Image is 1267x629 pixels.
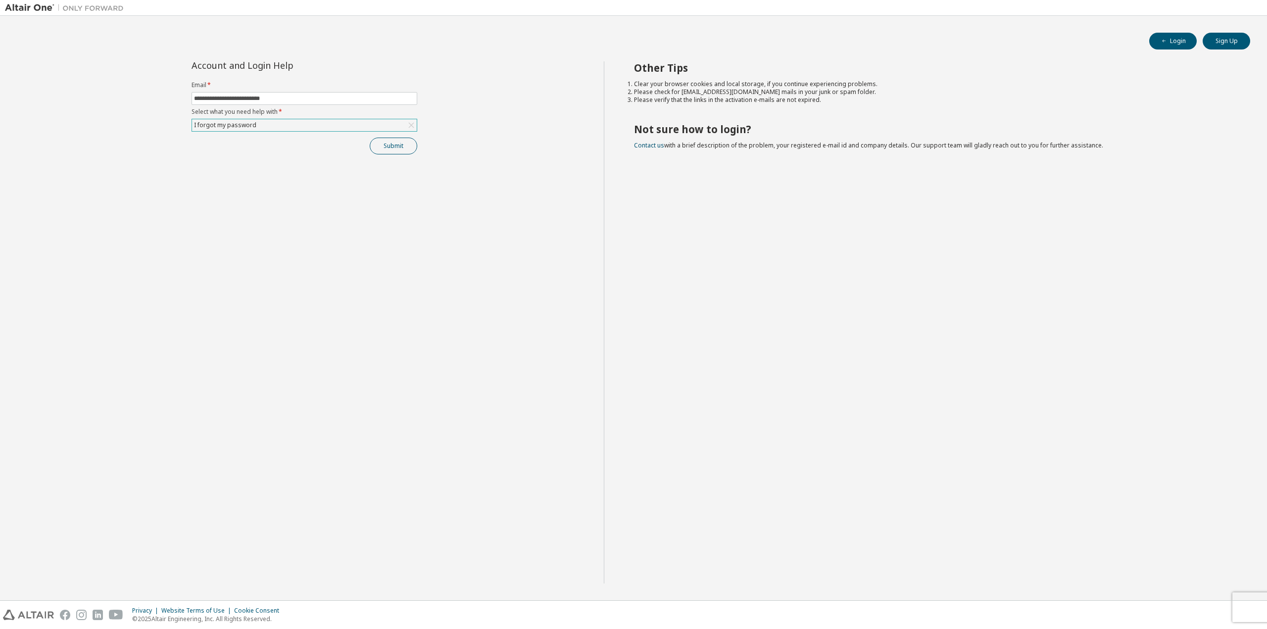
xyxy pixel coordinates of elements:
[93,610,103,620] img: linkedin.svg
[634,96,1233,104] li: Please verify that the links in the activation e-mails are not expired.
[634,141,1103,149] span: with a brief description of the problem, your registered e-mail id and company details. Our suppo...
[60,610,70,620] img: facebook.svg
[192,61,372,69] div: Account and Login Help
[1149,33,1197,49] button: Login
[5,3,129,13] img: Altair One
[193,120,258,131] div: I forgot my password
[634,123,1233,136] h2: Not sure how to login?
[370,138,417,154] button: Submit
[634,80,1233,88] li: Clear your browser cookies and local storage, if you continue experiencing problems.
[192,119,417,131] div: I forgot my password
[192,108,417,116] label: Select what you need help with
[132,607,161,615] div: Privacy
[1203,33,1250,49] button: Sign Up
[109,610,123,620] img: youtube.svg
[132,615,285,623] p: © 2025 Altair Engineering, Inc. All Rights Reserved.
[634,61,1233,74] h2: Other Tips
[634,141,664,149] a: Contact us
[634,88,1233,96] li: Please check for [EMAIL_ADDRESS][DOMAIN_NAME] mails in your junk or spam folder.
[3,610,54,620] img: altair_logo.svg
[76,610,87,620] img: instagram.svg
[161,607,234,615] div: Website Terms of Use
[234,607,285,615] div: Cookie Consent
[192,81,417,89] label: Email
